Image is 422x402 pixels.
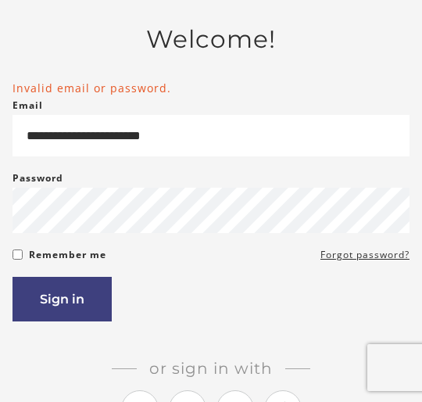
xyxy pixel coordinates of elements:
[13,80,409,96] li: Invalid email or password.
[13,169,63,188] label: Password
[320,246,409,264] a: Forgot password?
[13,25,409,55] h2: Welcome!
[13,277,112,321] button: Sign in
[13,96,43,115] label: Email
[137,359,285,378] span: Or sign in with
[29,246,106,264] label: Remember me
